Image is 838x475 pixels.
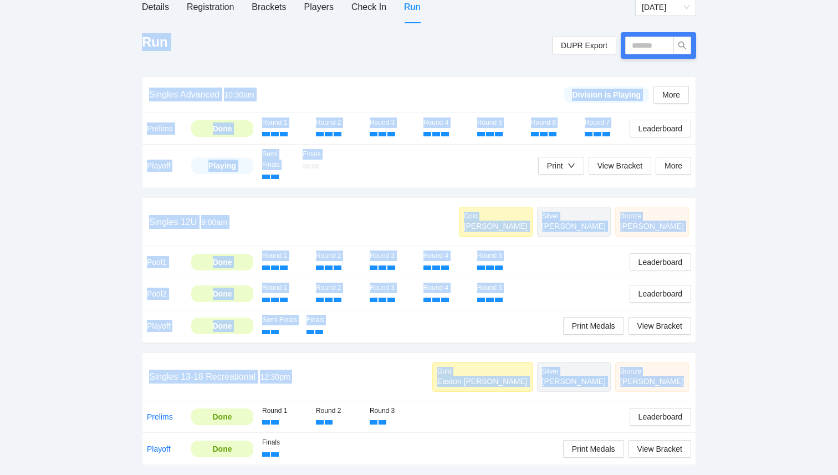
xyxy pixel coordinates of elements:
div: Bronze [620,367,684,376]
div: Semi Finals [262,149,294,170]
div: Round 1 [262,283,307,293]
a: Playoff [147,321,171,330]
div: Round 5 [477,283,522,293]
span: 10:30am [224,90,254,99]
div: Gold [464,212,528,221]
span: Singles Advanced [149,90,219,99]
button: Print Medals [563,317,624,335]
a: Prelims [147,124,173,133]
button: View Bracket [589,157,651,175]
span: Singles 13-18 Recreational [149,372,256,381]
span: Leaderboard [638,288,682,300]
div: Round 3 [370,118,415,128]
div: Round 2 [316,118,361,128]
div: Print [547,160,563,172]
span: Print Medals [572,443,615,455]
div: Finals [262,437,298,448]
button: Leaderboard [630,253,691,271]
span: down [568,162,575,170]
span: Leaderboard [638,411,682,423]
button: Leaderboard [630,285,691,303]
div: Done [200,443,245,455]
div: Done [200,288,245,300]
div: Finals [303,149,334,160]
div: Gold [437,367,528,376]
a: DUPR Export [552,37,616,54]
a: Pool1 [147,258,167,267]
div: [PERSON_NAME] [620,221,684,232]
div: Round 3 [370,283,415,293]
div: Round 3 [370,406,415,416]
span: View Bracket [597,160,642,172]
span: More [662,89,680,101]
div: Round 1 [262,406,307,416]
span: Leaderboard [638,122,682,135]
a: Prelims [147,412,173,421]
div: Done [200,411,245,423]
div: Round 2 [316,406,361,416]
div: Silver [542,212,606,221]
a: Playoff [147,161,171,170]
span: search [674,41,691,50]
h1: Run [142,33,168,51]
a: Playoff [147,445,171,453]
div: Round 1 [262,118,307,128]
div: [PERSON_NAME] [542,221,606,232]
div: Round 1 [262,251,307,261]
button: View Bracket [628,440,691,458]
div: Semi Finals [262,315,298,325]
span: View Bracket [637,320,682,332]
div: [PERSON_NAME] [542,376,606,387]
div: Easton [PERSON_NAME] [437,376,528,387]
div: Round 2 [316,283,361,293]
span: Print Medals [572,320,615,332]
div: Round 6 [531,118,576,128]
span: Singles 12U [149,217,197,227]
div: Round 5 [477,118,522,128]
button: More [653,86,689,104]
div: Round 5 [477,251,522,261]
div: [PERSON_NAME] [464,221,528,232]
div: Division is Playing [572,89,641,101]
div: Round 4 [423,251,468,261]
div: Silver [542,367,606,376]
div: Done [200,256,245,268]
button: More [656,157,691,175]
span: Leaderboard [638,256,682,268]
button: Print Medals [563,440,624,458]
button: search [673,37,691,54]
button: Print [538,157,584,175]
button: Leaderboard [630,408,691,426]
div: Finals [306,315,342,325]
div: [PERSON_NAME] [620,376,684,387]
div: Round 7 [585,118,630,128]
div: Round 4 [423,283,468,293]
span: More [665,160,682,172]
div: Done [200,320,245,332]
span: View Bracket [637,443,682,455]
span: 9:00am [201,218,227,227]
div: Round 4 [423,118,468,128]
button: View Bracket [628,317,691,335]
div: Done [200,122,245,135]
div: Round 3 [370,251,415,261]
button: Leaderboard [630,120,691,137]
div: Round 2 [316,251,361,261]
span: 12:30pm [260,372,290,381]
a: Pool2 [147,289,167,298]
div: Bronze [620,212,684,221]
div: Playing [200,160,245,172]
span: DUPR Export [561,37,607,54]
